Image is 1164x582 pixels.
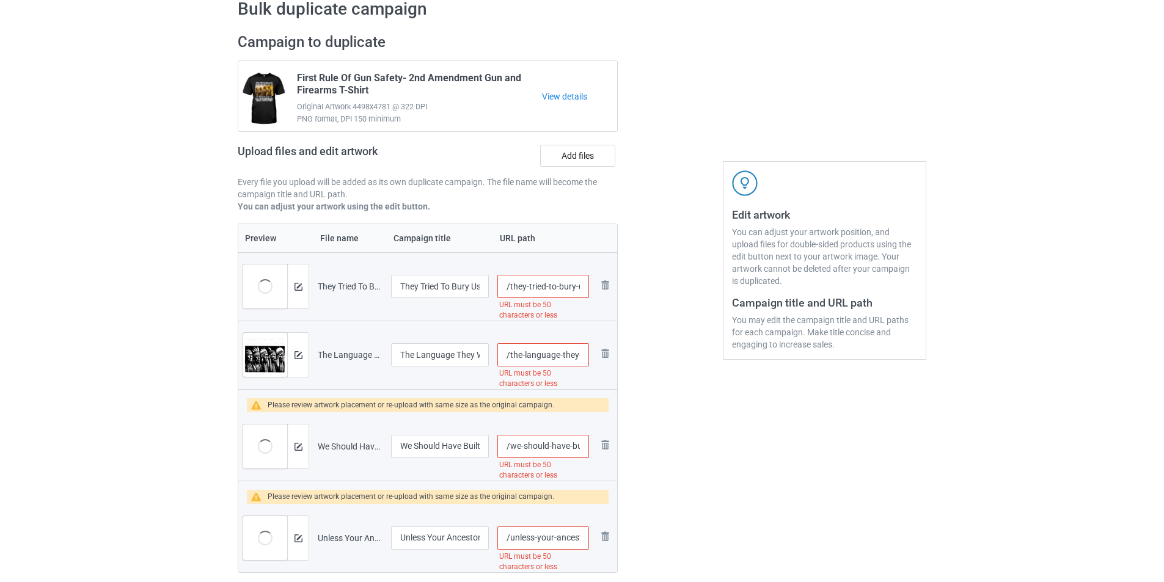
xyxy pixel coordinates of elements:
[313,224,387,252] th: File name
[318,532,383,544] div: Unless Your Ancestors Look Like This You're Probably An Immigrant V12W.png
[238,176,618,200] p: Every file you upload will be added as its own duplicate campaign. The file name will become the ...
[295,443,302,451] img: svg+xml;base64,PD94bWwgdmVyc2lvbj0iMS4wIiBlbmNvZGluZz0iVVRGLTgiPz4KPHN2ZyB3aWR0aD0iMTRweCIgaGVpZ2...
[598,529,612,544] img: svg+xml;base64,PD94bWwgdmVyc2lvbj0iMS4wIiBlbmNvZGluZz0iVVRGLTgiPz4KPHN2ZyB3aWR0aD0iMjhweCIgaGVpZ2...
[497,550,589,574] div: URL must be 50 characters or less
[598,437,612,452] img: svg+xml;base64,PD94bWwgdmVyc2lvbj0iMS4wIiBlbmNvZGluZz0iVVRGLTgiPz4KPHN2ZyB3aWR0aD0iMjhweCIgaGVpZ2...
[732,208,917,222] h3: Edit artwork
[732,314,917,351] div: You may edit the campaign title and URL paths for each campaign. Make title concise and engaging ...
[732,170,758,196] img: svg+xml;base64,PD94bWwgdmVyc2lvbj0iMS4wIiBlbmNvZGluZz0iVVRGLTgiPz4KPHN2ZyB3aWR0aD0iNDJweCIgaGVpZ2...
[297,113,542,125] span: PNG format, DPI 150 minimum
[295,283,302,291] img: svg+xml;base64,PD94bWwgdmVyc2lvbj0iMS4wIiBlbmNvZGluZz0iVVRGLTgiPz4KPHN2ZyB3aWR0aD0iMTRweCIgaGVpZ2...
[297,101,542,113] span: Original Artwork 4498x4781 @ 322 DPI
[540,145,615,167] label: Add files
[268,490,554,504] div: Please review artwork placement or re-upload with same size as the original campaign.
[238,145,466,167] h2: Upload files and edit artwork
[387,224,493,252] th: Campaign title
[598,278,612,293] img: svg+xml;base64,PD94bWwgdmVyc2lvbj0iMS4wIiBlbmNvZGluZz0iVVRGLTgiPz4KPHN2ZyB3aWR0aD0iMjhweCIgaGVpZ2...
[238,224,313,252] th: Preview
[542,90,617,103] a: View details
[318,349,383,361] div: The Language They Were Forbidden To Speak Native America T-Shirt.png
[238,202,430,211] b: You can adjust your artwork using the edit button.
[497,298,589,322] div: URL must be 50 characters or less
[732,226,917,287] div: You can adjust your artwork position, and upload files for double-sided products using the edit b...
[732,296,917,310] h3: Campaign title and URL path
[295,351,302,359] img: svg+xml;base64,PD94bWwgdmVyc2lvbj0iMS4wIiBlbmNvZGluZz0iVVRGLTgiPz4KPHN2ZyB3aWR0aD0iMTRweCIgaGVpZ2...
[318,280,383,293] div: They Tried To Bury Us But they didn't know We Were Seeds T-Shirt.png
[268,398,554,412] div: Please review artwork placement or re-upload with same size as the original campaign.
[251,492,268,501] img: warning
[238,33,618,52] h2: Campaign to duplicate
[497,458,589,482] div: URL must be 50 characters or less
[598,346,612,361] img: svg+xml;base64,PD94bWwgdmVyc2lvbj0iMS4wIiBlbmNvZGluZz0iVVRGLTgiPz4KPHN2ZyB3aWR0aD0iMjhweCIgaGVpZ2...
[318,440,383,453] div: We Should Have Built A Wall Fighting Illegal Immigration Since [DATE] V19W.png
[493,224,593,252] th: URL path
[295,534,302,542] img: svg+xml;base64,PD94bWwgdmVyc2lvbj0iMS4wIiBlbmNvZGluZz0iVVRGLTgiPz4KPHN2ZyB3aWR0aD0iMTRweCIgaGVpZ2...
[251,401,268,410] img: warning
[497,366,589,391] div: URL must be 50 characters or less
[297,72,542,101] span: First Rule Of Gun Safety- 2nd Amendment Gun and Firearms T-Shirt
[243,333,287,385] img: original.png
